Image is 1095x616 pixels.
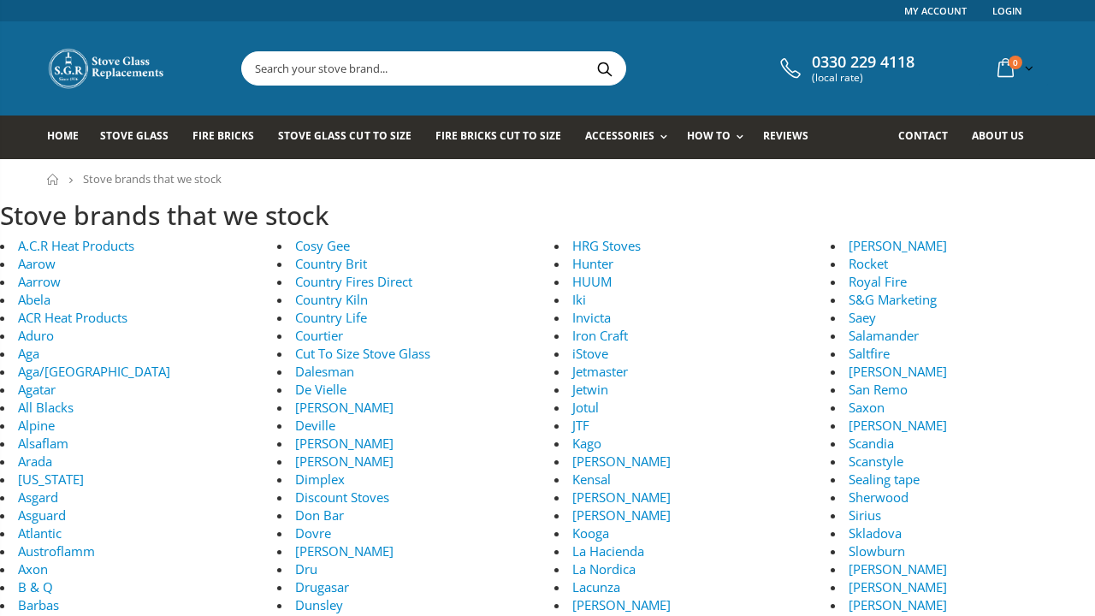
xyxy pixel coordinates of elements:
[585,52,624,85] button: Search
[849,363,947,380] a: [PERSON_NAME]
[18,237,134,254] a: A.C.R Heat Products
[295,291,368,308] a: Country Kiln
[763,115,821,159] a: Reviews
[572,273,612,290] a: HUUM
[295,489,389,506] a: Discount Stoves
[18,578,53,595] a: B & Q
[849,345,890,362] a: Saltfire
[572,542,644,560] a: La Hacienda
[295,327,343,344] a: Courtier
[295,273,412,290] a: Country Fires Direct
[849,237,947,254] a: [PERSON_NAME]
[972,128,1024,143] span: About us
[47,128,79,143] span: Home
[898,115,961,159] a: Contact
[849,399,885,416] a: Saxon
[572,345,608,362] a: iStove
[849,489,909,506] a: Sherwood
[18,309,127,326] a: ACR Heat Products
[295,560,317,577] a: Dru
[849,291,937,308] a: S&G Marketing
[572,578,620,595] a: Lacunza
[18,255,56,272] a: Aarow
[585,128,654,143] span: Accessories
[295,363,354,380] a: Dalesman
[776,53,914,84] a: 0330 229 4118 (local rate)
[849,435,894,452] a: Scandia
[18,524,62,542] a: Atlantic
[585,115,676,159] a: Accessories
[18,345,39,362] a: Aga
[83,171,222,187] span: Stove brands that we stock
[687,115,752,159] a: How To
[572,381,608,398] a: Jetwin
[278,115,423,159] a: Stove Glass Cut To Size
[18,417,55,434] a: Alpine
[18,291,50,308] a: Abela
[572,309,611,326] a: Invicta
[849,309,876,326] a: Saey
[972,115,1037,159] a: About us
[18,506,66,524] a: Asguard
[849,273,907,290] a: Royal Fire
[47,174,60,185] a: Home
[849,542,905,560] a: Slowburn
[572,489,671,506] a: [PERSON_NAME]
[572,453,671,470] a: [PERSON_NAME]
[295,524,331,542] a: Dovre
[295,255,367,272] a: Country Brit
[18,542,95,560] a: Austroflamm
[295,309,367,326] a: Country Life
[849,578,947,595] a: [PERSON_NAME]
[572,399,599,416] a: Jotul
[849,327,919,344] a: Salamander
[849,255,888,272] a: Rocket
[18,471,84,488] a: [US_STATE]
[849,417,947,434] a: [PERSON_NAME]
[295,596,343,613] a: Dunsley
[435,115,574,159] a: Fire Bricks Cut To Size
[849,524,902,542] a: Skladova
[572,237,641,254] a: HRG Stoves
[572,524,609,542] a: Kooga
[18,399,74,416] a: All Blacks
[18,489,58,506] a: Asgard
[295,435,394,452] a: [PERSON_NAME]
[572,255,613,272] a: Hunter
[991,51,1037,85] a: 0
[295,345,430,362] a: Cut To Size Stove Glass
[687,128,731,143] span: How To
[295,453,394,470] a: [PERSON_NAME]
[812,72,914,84] span: (local rate)
[849,381,908,398] a: San Remo
[18,453,52,470] a: Arada
[572,417,589,434] a: JTF
[18,381,56,398] a: Agatar
[849,596,947,613] a: [PERSON_NAME]
[18,596,59,613] a: Barbas
[18,363,170,380] a: Aga/[GEOGRAPHIC_DATA]
[435,128,561,143] span: Fire Bricks Cut To Size
[849,506,881,524] a: Sirius
[242,52,817,85] input: Search your stove brand...
[572,435,601,452] a: Kago
[295,417,335,434] a: Deville
[295,399,394,416] a: [PERSON_NAME]
[278,128,411,143] span: Stove Glass Cut To Size
[18,560,48,577] a: Axon
[295,237,350,254] a: Cosy Gee
[849,471,920,488] a: Sealing tape
[18,273,61,290] a: Aarrow
[192,128,254,143] span: Fire Bricks
[1009,56,1022,69] span: 0
[572,363,628,380] a: Jetmaster
[849,560,947,577] a: [PERSON_NAME]
[100,128,169,143] span: Stove Glass
[812,53,914,72] span: 0330 229 4118
[18,327,54,344] a: Aduro
[47,47,167,90] img: Stove Glass Replacement
[763,128,808,143] span: Reviews
[898,128,948,143] span: Contact
[295,542,394,560] a: [PERSON_NAME]
[572,596,671,613] a: [PERSON_NAME]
